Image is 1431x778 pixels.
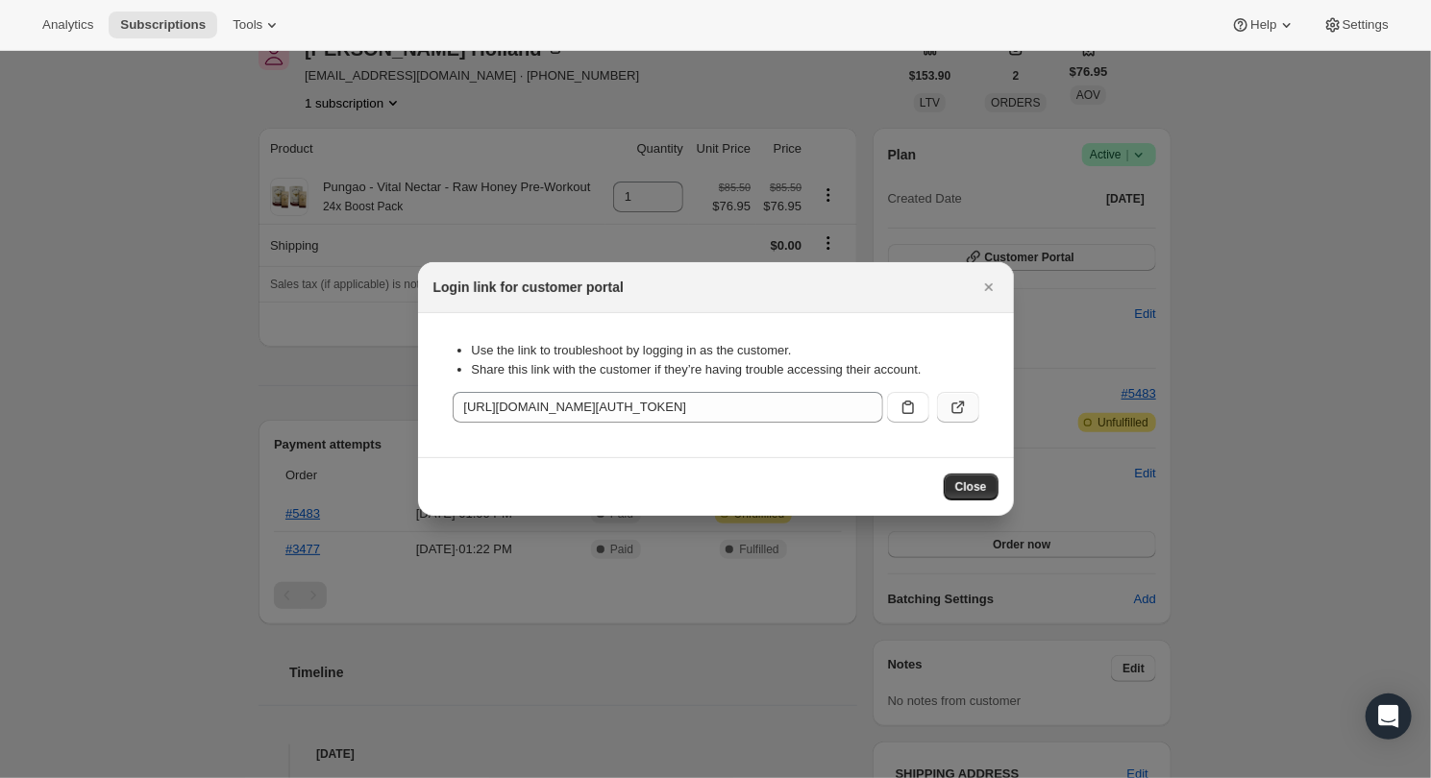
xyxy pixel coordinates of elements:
button: Close [975,274,1002,301]
button: Analytics [31,12,105,38]
li: Share this link with the customer if they’re having trouble accessing their account. [472,360,979,379]
span: Settings [1343,17,1389,33]
span: Tools [233,17,262,33]
span: Subscriptions [120,17,206,33]
h2: Login link for customer portal [433,278,624,297]
button: Subscriptions [109,12,217,38]
span: Help [1250,17,1276,33]
button: Close [944,474,999,500]
div: Open Intercom Messenger [1366,693,1412,740]
span: Analytics [42,17,93,33]
span: Close [955,479,987,495]
button: Settings [1312,12,1400,38]
button: Tools [221,12,293,38]
button: Help [1220,12,1307,38]
li: Use the link to troubleshoot by logging in as the customer. [472,341,979,360]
